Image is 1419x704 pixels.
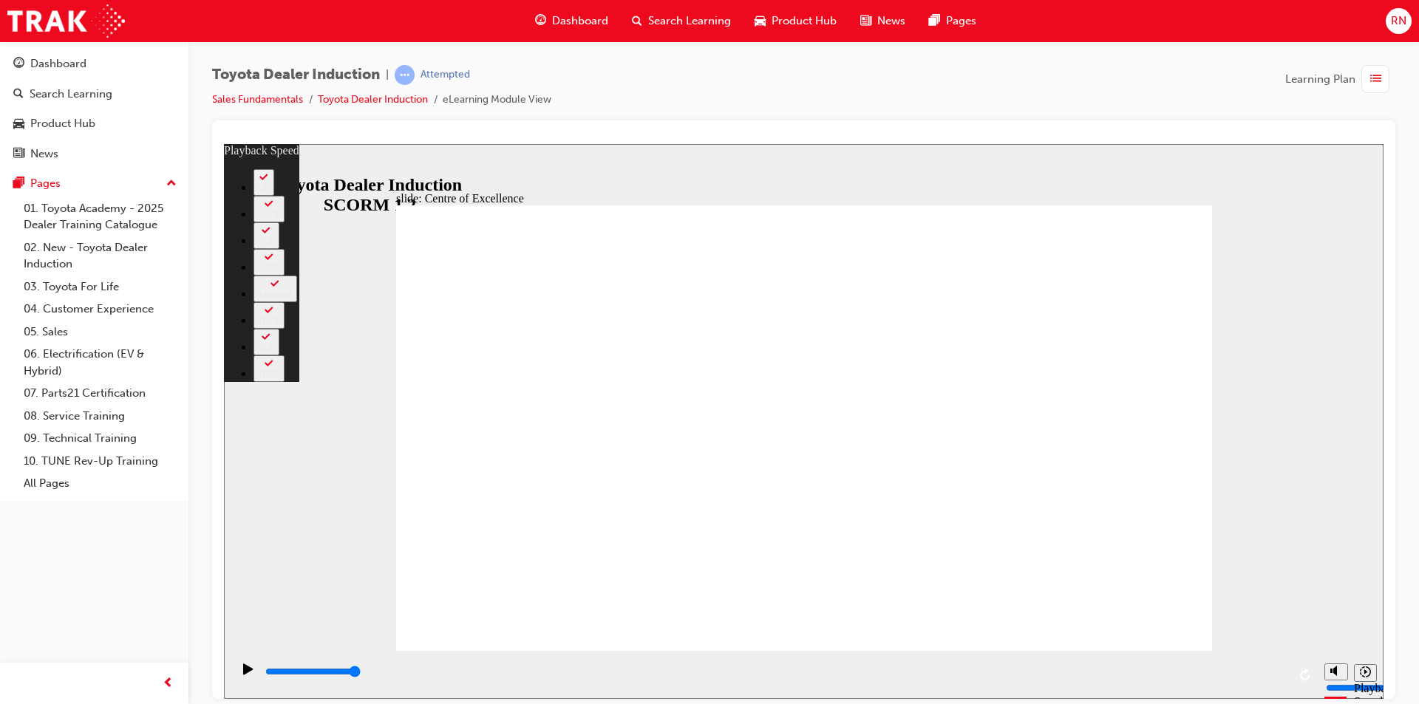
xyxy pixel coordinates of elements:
[946,13,976,30] span: Pages
[18,472,183,495] a: All Pages
[1386,8,1412,34] button: RN
[1102,538,1197,550] input: volume
[1370,70,1381,89] span: list-icon
[18,405,183,428] a: 08. Service Training
[395,65,415,85] span: learningRecordVerb_ATTEMPT-icon
[648,13,731,30] span: Search Learning
[1093,507,1152,555] div: misc controls
[18,236,183,276] a: 02. New - Toyota Dealer Induction
[30,86,112,103] div: Search Learning
[1100,519,1124,536] button: Mute (Ctrl+Alt+M)
[18,382,183,405] a: 07. Parts21 Certification
[386,66,389,83] span: |
[552,13,608,30] span: Dashboard
[30,175,61,192] div: Pages
[535,12,546,30] span: guage-icon
[30,115,95,132] div: Product Hub
[1285,71,1355,88] span: Learning Plan
[30,146,58,163] div: News
[6,170,183,197] button: Pages
[212,66,380,83] span: Toyota Dealer Induction
[212,93,303,106] a: Sales Fundamentals
[848,6,917,36] a: news-iconNews
[620,6,743,36] a: search-iconSearch Learning
[163,674,174,693] span: prev-icon
[35,38,44,49] div: 2
[13,148,24,161] span: news-icon
[443,92,551,109] li: eLearning Module View
[41,522,137,533] input: slide progress
[860,12,871,30] span: news-icon
[1071,520,1093,542] button: Replay (Ctrl+Alt+R)
[6,110,183,137] a: Product Hub
[1130,520,1153,538] button: Playback speed
[7,507,1093,555] div: playback controls
[1285,65,1395,93] button: Learning Plan
[13,177,24,191] span: pages-icon
[318,93,428,106] a: Toyota Dealer Induction
[6,81,183,108] a: Search Learning
[18,298,183,321] a: 04. Customer Experience
[18,197,183,236] a: 01. Toyota Academy - 2025 Dealer Training Catalogue
[13,88,24,101] span: search-icon
[6,140,183,168] a: News
[772,13,837,30] span: Product Hub
[1130,538,1152,564] div: Playback Speed
[7,519,33,544] button: Play (Ctrl+Alt+P)
[13,117,24,131] span: car-icon
[917,6,988,36] a: pages-iconPages
[743,6,848,36] a: car-iconProduct Hub
[6,47,183,170] button: DashboardSearch LearningProduct HubNews
[18,450,183,473] a: 10. TUNE Rev-Up Training
[166,174,177,194] span: up-icon
[18,321,183,344] a: 05. Sales
[523,6,620,36] a: guage-iconDashboard
[30,55,86,72] div: Dashboard
[13,58,24,71] span: guage-icon
[421,68,470,82] div: Attempted
[877,13,905,30] span: News
[755,12,766,30] span: car-icon
[1391,13,1406,30] span: RN
[6,50,183,78] a: Dashboard
[632,12,642,30] span: search-icon
[18,276,183,298] a: 03. Toyota For Life
[7,4,125,38] img: Trak
[18,427,183,450] a: 09. Technical Training
[18,343,183,382] a: 06. Electrification (EV & Hybrid)
[30,25,50,52] button: 2
[929,12,940,30] span: pages-icon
